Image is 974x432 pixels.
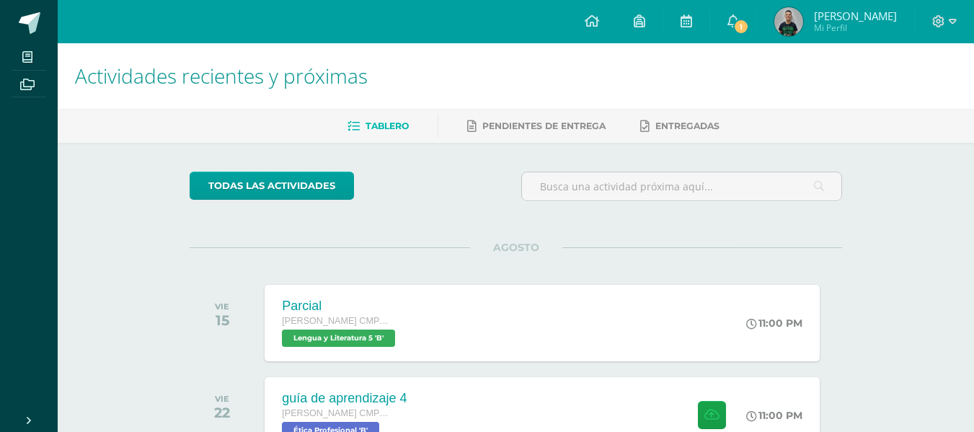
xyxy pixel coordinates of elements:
div: guía de aprendizaje 4 [282,391,407,406]
span: Lengua y Literatura 5 'B' [282,330,395,347]
span: 1 [733,19,749,35]
span: Mi Perfil [814,22,897,34]
div: VIE [215,301,229,312]
span: Entregadas [655,120,720,131]
div: 11:00 PM [746,317,802,330]
span: AGOSTO [470,241,562,254]
img: 8c8227e158d39d8427a23b5ac134577f.png [774,7,803,36]
span: [PERSON_NAME] [814,9,897,23]
span: Pendientes de entrega [482,120,606,131]
a: Entregadas [640,115,720,138]
input: Busca una actividad próxima aquí... [522,172,841,200]
a: todas las Actividades [190,172,354,200]
span: [PERSON_NAME] CMP Bachillerato en CCLL con Orientación en Computación [282,408,390,418]
div: 15 [215,312,229,329]
div: 11:00 PM [746,409,802,422]
a: Pendientes de entrega [467,115,606,138]
a: Tablero [347,115,409,138]
span: Tablero [366,120,409,131]
div: 22 [214,404,230,421]
div: VIE [214,394,230,404]
span: Actividades recientes y próximas [75,62,368,89]
div: Parcial [282,299,399,314]
span: [PERSON_NAME] CMP Bachillerato en CCLL con Orientación en Computación [282,316,390,326]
